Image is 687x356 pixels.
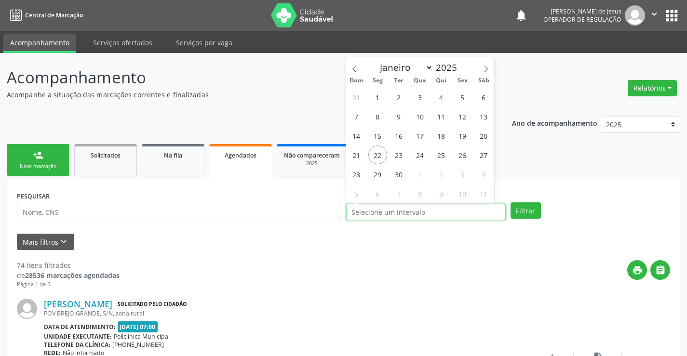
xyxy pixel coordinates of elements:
div: 2025 [284,160,340,167]
span: Setembro 6, 2025 [474,88,493,106]
i: print [632,265,643,276]
span: Setembro 12, 2025 [453,107,472,126]
div: person_add [33,150,43,160]
span: Qui [431,78,452,84]
input: Year [433,61,465,74]
button: Relatórios [628,80,677,96]
span: Seg [367,78,388,84]
span: Setembro 7, 2025 [347,107,366,126]
a: Central de Marcação [7,7,83,23]
a: Serviços por vaga [169,34,239,51]
span: Outubro 1, 2025 [411,165,430,184]
span: Operador de regulação [543,15,621,24]
span: Agendados [225,151,256,159]
span: Setembro 18, 2025 [432,126,451,145]
i: keyboard_arrow_down [58,237,69,247]
p: Acompanhe a situação das marcações correntes e finalizadas [7,90,478,100]
span: Setembro 8, 2025 [368,107,387,126]
i:  [655,265,666,276]
button:  [645,5,663,26]
span: Setembro 9, 2025 [390,107,408,126]
span: Outubro 8, 2025 [411,184,430,203]
span: [DATE] 07:00 [118,321,158,332]
a: Serviços ofertados [86,34,159,51]
span: Setembro 24, 2025 [411,145,430,164]
span: Setembro 27, 2025 [474,145,493,164]
span: Setembro 25, 2025 [432,145,451,164]
span: Solicitados [91,151,121,159]
span: Setembro 13, 2025 [474,107,493,126]
button: print [627,260,647,280]
select: Month [376,61,433,74]
span: Setembro 16, 2025 [390,126,408,145]
span: Qua [409,78,431,84]
span: Outubro 2, 2025 [432,165,451,184]
div: [PERSON_NAME] de Jesus [543,7,621,15]
span: Setembro 21, 2025 [347,145,366,164]
span: Setembro 2, 2025 [390,88,408,106]
b: Unidade executante: [44,332,112,341]
span: Setembro 20, 2025 [474,126,493,145]
input: Nome, CNS [17,204,341,220]
a: Acompanhamento [3,34,76,53]
span: Setembro 30, 2025 [390,165,408,184]
span: Agosto 31, 2025 [347,88,366,106]
span: Outubro 6, 2025 [368,184,387,203]
p: Ano de acompanhamento [512,117,597,129]
b: Telefone da clínica: [44,341,110,349]
span: Setembro 5, 2025 [453,88,472,106]
span: Outubro 7, 2025 [390,184,408,203]
div: Página 1 de 5 [17,280,120,289]
span: Dom [346,78,367,84]
a: [PERSON_NAME] [44,299,112,309]
span: Ter [388,78,409,84]
strong: 28536 marcações agendadas [25,271,120,280]
span: Setembro 11, 2025 [432,107,451,126]
span: Setembro 23, 2025 [390,145,408,164]
span: Outubro 4, 2025 [474,165,493,184]
span: Setembro 1, 2025 [368,88,387,106]
span: Central de Marcação [25,11,83,19]
span: Outubro 11, 2025 [474,184,493,203]
p: Acompanhamento [7,66,478,90]
span: Setembro 19, 2025 [453,126,472,145]
input: Selecione um intervalo [346,204,506,220]
span: Policlínica Municipal [114,332,170,341]
button: apps [663,7,680,24]
span: Setembro 15, 2025 [368,126,387,145]
div: Nova marcação [14,163,62,170]
span: Sex [452,78,473,84]
button: Mais filtroskeyboard_arrow_down [17,234,74,251]
span: Setembro 26, 2025 [453,145,472,164]
button: notifications [514,9,528,22]
button: Filtrar [511,202,541,219]
span: Outubro 10, 2025 [453,184,472,203]
div: POV BREJO GRANDE, S/N, zona rural [44,309,525,317]
span: Outubro 5, 2025 [347,184,366,203]
div: 74 itens filtrados [17,260,120,270]
span: Setembro 22, 2025 [368,145,387,164]
img: img [625,5,645,26]
span: Na fila [164,151,182,159]
span: Sáb [473,78,494,84]
span: Setembro 3, 2025 [411,88,430,106]
button:  [650,260,670,280]
span: Outubro 3, 2025 [453,165,472,184]
span: [PHONE_NUMBER] [112,341,164,349]
b: Data de atendimento: [44,323,116,331]
img: img [17,299,37,319]
span: Setembro 4, 2025 [432,88,451,106]
span: Setembro 14, 2025 [347,126,366,145]
span: Setembro 28, 2025 [347,165,366,184]
span: Solicitado pelo cidadão [116,299,189,309]
span: Setembro 29, 2025 [368,165,387,184]
i:  [649,9,660,19]
span: Outubro 9, 2025 [432,184,451,203]
label: PESQUISAR [17,189,50,204]
span: Setembro 10, 2025 [411,107,430,126]
span: Não compareceram [284,151,340,159]
span: Setembro 17, 2025 [411,126,430,145]
div: de [17,270,120,280]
